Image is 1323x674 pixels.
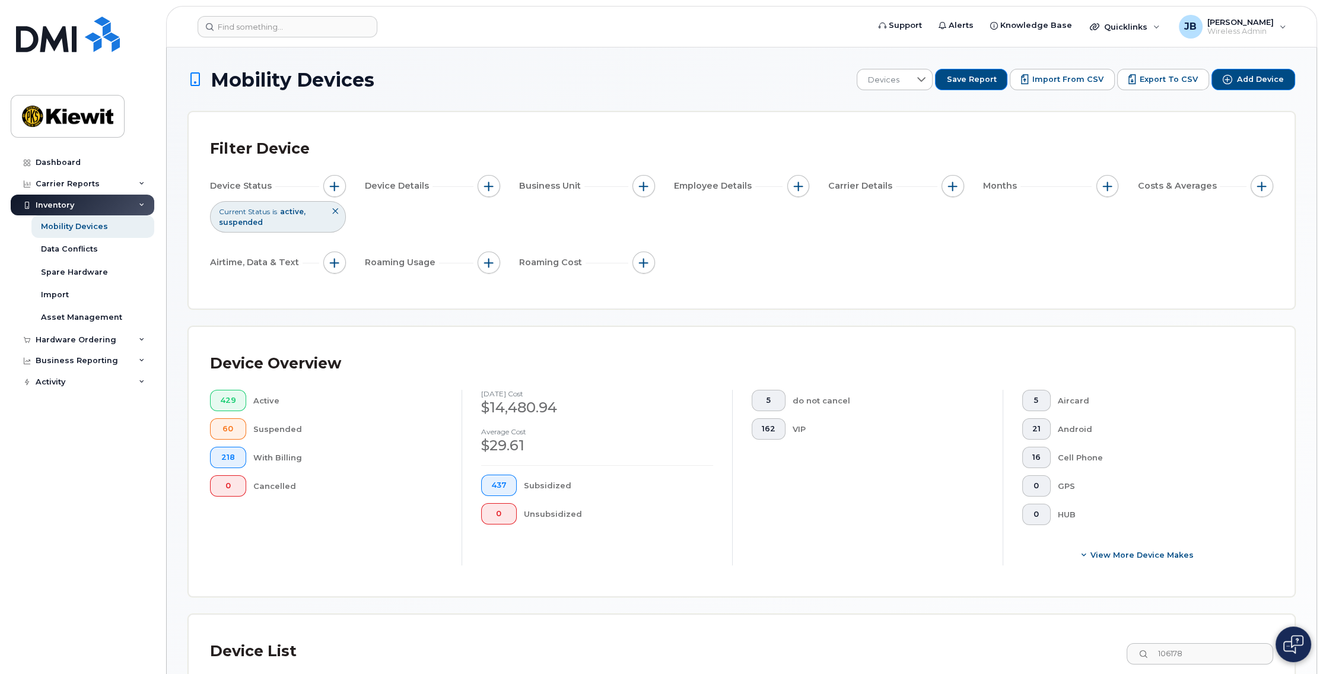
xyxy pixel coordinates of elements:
[481,398,713,418] div: $14,480.94
[210,447,246,468] button: 218
[365,256,439,269] span: Roaming Usage
[1022,418,1051,440] button: 21
[210,390,246,411] button: 429
[1022,504,1051,525] button: 0
[280,207,306,216] span: active
[491,509,507,519] span: 0
[1137,180,1220,192] span: Costs & Averages
[793,390,984,411] div: do not cancel
[1283,635,1303,654] img: Open chat
[1032,510,1041,519] span: 0
[752,390,785,411] button: 5
[1058,390,1255,411] div: Aircard
[210,636,297,667] div: Device List
[481,475,517,496] button: 437
[1032,481,1041,491] span: 0
[481,435,713,456] div: $29.61
[1032,453,1041,462] span: 16
[524,503,714,524] div: Unsubsidized
[210,180,275,192] span: Device Status
[519,180,584,192] span: Business Unit
[210,256,303,269] span: Airtime, Data & Text
[1127,643,1273,665] input: Search Device List ...
[1117,69,1209,90] button: Export to CSV
[219,206,270,217] span: Current Status
[793,418,984,440] div: VIP
[272,206,277,217] span: is
[481,428,713,435] h4: Average cost
[1058,447,1255,468] div: Cell Phone
[491,481,507,490] span: 437
[935,69,1007,90] button: Save Report
[946,74,996,85] span: Save Report
[674,180,755,192] span: Employee Details
[752,418,785,440] button: 162
[220,481,236,491] span: 0
[1022,475,1051,497] button: 0
[365,180,432,192] span: Device Details
[210,475,246,497] button: 0
[1010,69,1115,90] button: Import from CSV
[1022,544,1254,565] button: View More Device Makes
[857,69,910,91] span: Devices
[220,453,236,462] span: 218
[210,418,246,440] button: 60
[983,180,1020,192] span: Months
[210,133,310,164] div: Filter Device
[481,503,517,524] button: 0
[1022,447,1051,468] button: 16
[1140,74,1198,85] span: Export to CSV
[762,396,775,405] span: 5
[220,396,236,405] span: 429
[253,447,443,468] div: With Billing
[1022,390,1051,411] button: 5
[253,390,443,411] div: Active
[211,69,374,90] span: Mobility Devices
[524,475,714,496] div: Subsidized
[828,180,896,192] span: Carrier Details
[1237,74,1284,85] span: Add Device
[1058,504,1255,525] div: HUB
[519,256,586,269] span: Roaming Cost
[1032,74,1103,85] span: Import from CSV
[1090,549,1194,561] span: View More Device Makes
[481,390,713,398] h4: [DATE] cost
[253,475,443,497] div: Cancelled
[220,424,236,434] span: 60
[1032,396,1041,405] span: 5
[1032,424,1041,434] span: 21
[762,424,775,434] span: 162
[219,218,263,227] span: suspended
[1058,418,1255,440] div: Android
[1058,475,1255,497] div: GPS
[1211,69,1295,90] button: Add Device
[253,418,443,440] div: Suspended
[210,348,341,379] div: Device Overview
